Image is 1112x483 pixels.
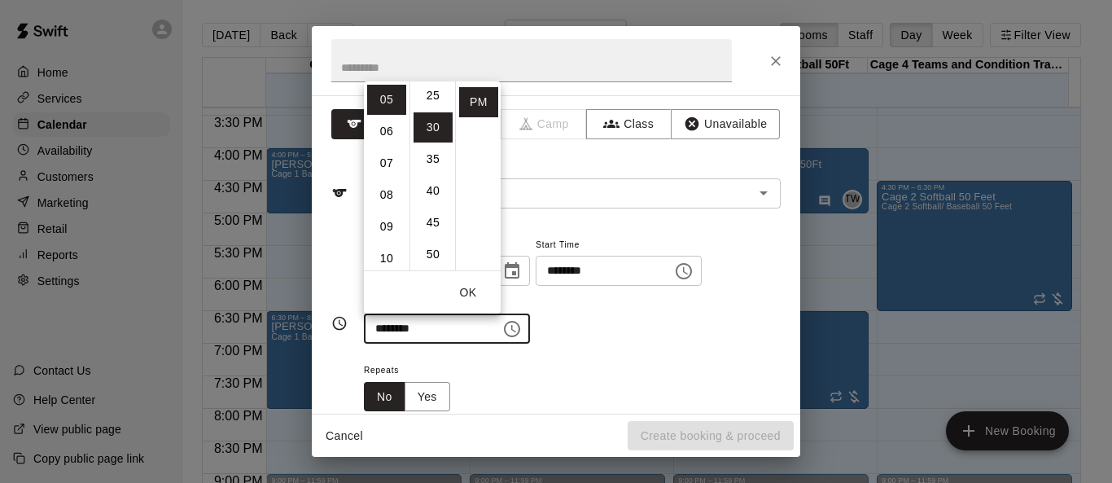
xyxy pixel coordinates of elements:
[536,235,702,257] span: Start Time
[364,360,463,382] span: Repeats
[414,176,453,206] li: 40 minutes
[414,112,453,143] li: 30 minutes
[331,109,417,139] button: Rental
[455,81,501,270] ul: Select meridiem
[367,244,406,274] li: 10 hours
[501,109,587,139] span: Camps can only be created in the Services page
[331,315,348,332] svg: Timing
[442,278,494,308] button: OK
[671,109,780,139] button: Unavailable
[331,185,348,201] svg: Service
[414,81,453,111] li: 25 minutes
[409,81,455,270] ul: Select minutes
[761,46,790,76] button: Close
[586,109,672,139] button: Class
[367,148,406,178] li: 7 hours
[405,382,450,412] button: Yes
[318,421,370,451] button: Cancel
[367,212,406,242] li: 9 hours
[364,81,409,270] ul: Select hours
[414,208,453,238] li: 45 minutes
[668,255,700,288] button: Choose time, selected time is 5:00 PM
[414,144,453,174] li: 35 minutes
[459,87,498,117] li: PM
[364,382,450,412] div: outlined button group
[367,116,406,147] li: 6 hours
[752,182,775,204] button: Open
[414,239,453,270] li: 50 minutes
[367,85,406,115] li: 5 hours
[496,313,528,345] button: Choose time, selected time is 5:30 PM
[367,180,406,210] li: 8 hours
[364,382,405,412] button: No
[496,255,528,288] button: Choose date, selected date is Aug 18, 2025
